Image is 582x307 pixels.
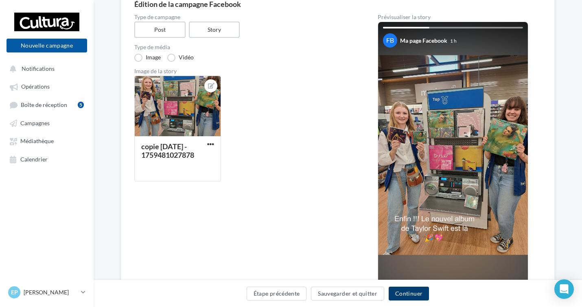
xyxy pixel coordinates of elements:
[400,37,447,45] div: Ma page Facebook
[24,288,78,296] p: [PERSON_NAME]
[167,54,194,62] label: Vidéo
[5,97,89,112] a: Boîte de réception5
[383,33,397,48] div: FB
[189,22,240,38] label: Story
[7,39,87,52] button: Nouvelle campagne
[311,287,384,300] button: Sauvegarder et quitter
[247,287,307,300] button: Étape précédente
[5,61,85,76] button: Notifications
[378,14,528,20] div: Prévisualiser la story
[134,68,352,74] div: Image de la story
[134,22,186,38] label: Post
[21,83,50,90] span: Opérations
[134,0,541,8] div: Édition de la campagne Facebook
[554,279,574,299] div: Open Intercom Messenger
[141,142,194,159] div: copie [DATE] - 1759481027878
[20,120,50,126] span: Campagnes
[7,285,87,300] a: EP [PERSON_NAME]
[5,115,89,130] a: Campagnes
[5,133,89,148] a: Médiathèque
[21,101,67,108] span: Boîte de réception
[450,37,457,44] div: 1 h
[378,55,528,255] img: Your Facebook story preview
[11,288,18,296] span: EP
[20,138,54,145] span: Médiathèque
[389,287,429,300] button: Continuer
[5,152,89,166] a: Calendrier
[5,79,89,94] a: Opérations
[134,54,161,62] label: Image
[22,65,55,72] span: Notifications
[78,102,84,108] div: 5
[134,14,352,20] label: Type de campagne
[20,156,48,163] span: Calendrier
[134,44,352,50] label: Type de média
